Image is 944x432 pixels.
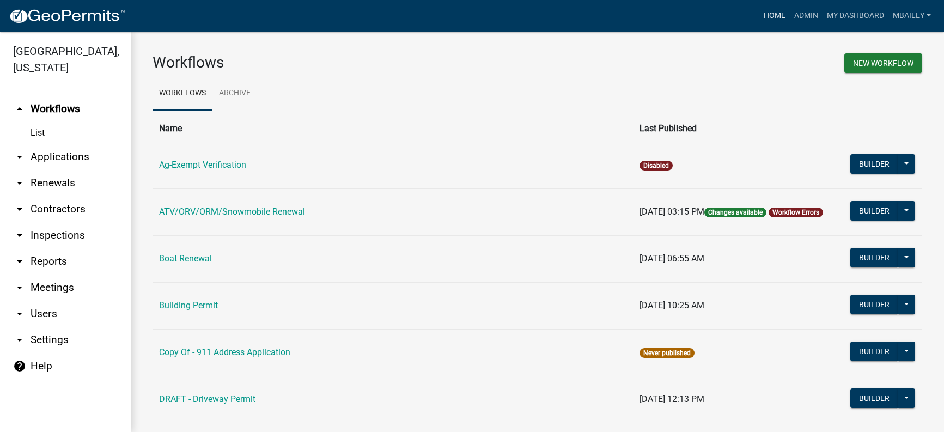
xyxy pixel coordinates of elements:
i: arrow_drop_down [13,229,26,242]
i: arrow_drop_down [13,203,26,216]
a: Admin [790,5,823,26]
a: Copy Of - 911 Address Application [159,347,290,357]
th: Name [153,115,633,142]
i: arrow_drop_down [13,177,26,190]
th: Last Published [633,115,839,142]
i: arrow_drop_down [13,255,26,268]
a: Workflows [153,76,212,111]
i: arrow_drop_down [13,281,26,294]
span: [DATE] 06:55 AM [640,253,704,264]
span: [DATE] 03:15 PM [640,206,704,217]
a: DRAFT - Driveway Permit [159,394,255,404]
button: Builder [850,295,898,314]
a: Workflow Errors [772,209,819,216]
a: My Dashboard [823,5,888,26]
button: Builder [850,388,898,408]
span: Disabled [640,161,673,171]
button: Builder [850,248,898,267]
a: mbailey [888,5,935,26]
i: help [13,360,26,373]
a: Home [759,5,790,26]
a: Building Permit [159,300,218,311]
button: Builder [850,154,898,174]
i: arrow_drop_down [13,333,26,346]
span: Changes available [704,208,766,217]
button: Builder [850,201,898,221]
h3: Workflows [153,53,529,72]
span: [DATE] 10:25 AM [640,300,704,311]
a: Archive [212,76,257,111]
button: Builder [850,342,898,361]
i: arrow_drop_up [13,102,26,115]
span: Never published [640,348,695,358]
i: arrow_drop_down [13,150,26,163]
i: arrow_drop_down [13,307,26,320]
span: [DATE] 12:13 PM [640,394,704,404]
a: Ag-Exempt Verification [159,160,246,170]
button: New Workflow [844,53,922,73]
a: ATV/ORV/ORM/Snowmobile Renewal [159,206,305,217]
a: Boat Renewal [159,253,212,264]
